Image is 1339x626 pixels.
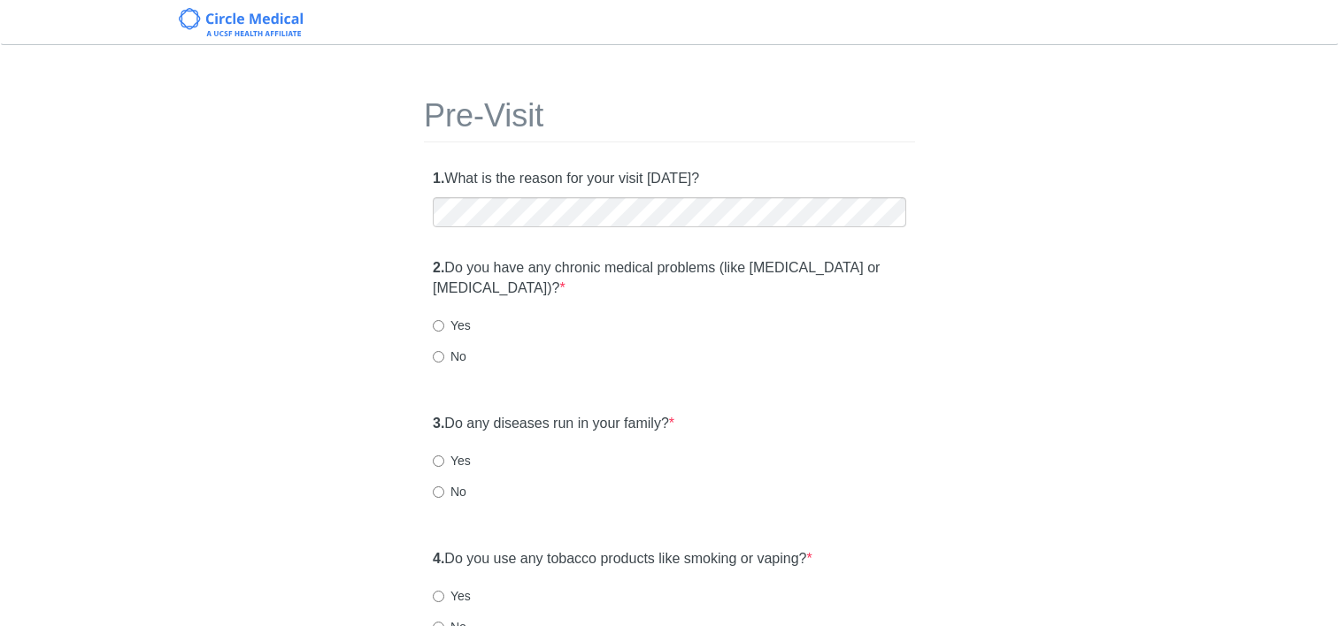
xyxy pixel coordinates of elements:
[433,452,471,469] label: Yes
[424,98,915,142] h1: Pre-Visit
[433,351,444,363] input: No
[433,171,444,186] strong: 1.
[433,317,471,334] label: Yes
[433,169,699,189] label: What is the reason for your visit [DATE]?
[433,455,444,467] input: Yes
[433,320,444,332] input: Yes
[433,260,444,275] strong: 2.
[433,416,444,431] strong: 3.
[433,483,466,500] label: No
[433,587,471,605] label: Yes
[433,258,906,299] label: Do you have any chronic medical problems (like [MEDICAL_DATA] or [MEDICAL_DATA])?
[433,347,466,365] label: No
[433,551,444,566] strong: 4.
[433,591,444,602] input: Yes
[433,549,812,569] label: Do you use any tobacco products like smoking or vaping?
[433,486,444,498] input: No
[179,8,304,36] img: Circle Medical Logo
[433,414,674,434] label: Do any diseases run in your family?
